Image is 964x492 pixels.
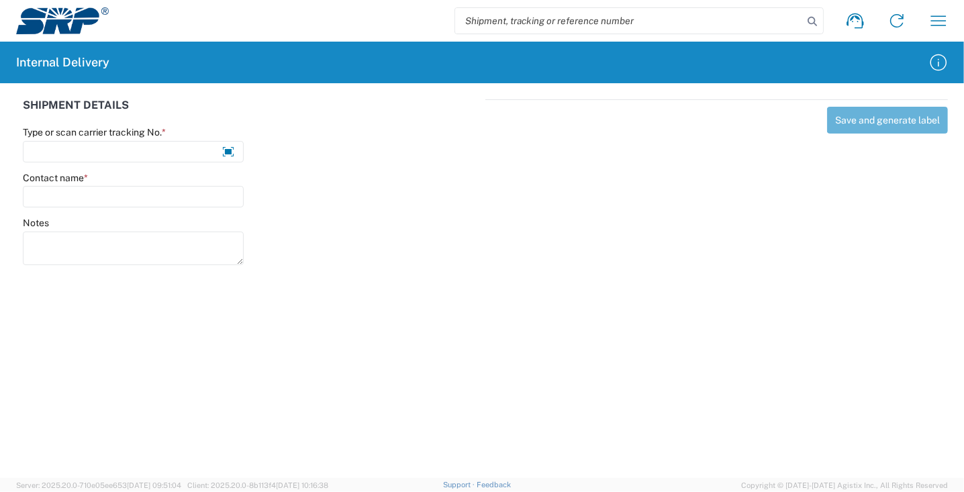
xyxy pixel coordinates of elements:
label: Notes [23,217,49,229]
span: Client: 2025.20.0-8b113f4 [187,481,328,489]
img: srp [16,7,109,34]
a: Feedback [477,481,511,489]
span: Copyright © [DATE]-[DATE] Agistix Inc., All Rights Reserved [741,479,948,491]
input: Shipment, tracking or reference number [455,8,803,34]
span: [DATE] 10:16:38 [276,481,328,489]
a: Support [443,481,477,489]
label: Contact name [23,172,88,184]
span: Server: 2025.20.0-710e05ee653 [16,481,181,489]
label: Type or scan carrier tracking No. [23,126,166,138]
span: [DATE] 09:51:04 [127,481,181,489]
h2: Internal Delivery [16,54,109,70]
div: SHIPMENT DETAILS [23,99,479,126]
